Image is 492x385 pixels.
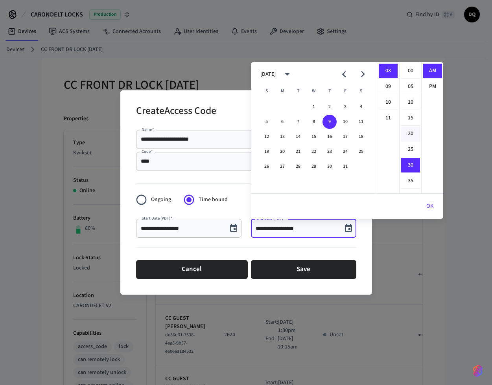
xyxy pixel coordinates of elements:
[379,95,398,110] li: 10 hours
[423,64,442,79] li: AM
[275,130,289,144] button: 13
[354,65,372,83] button: Next month
[338,100,352,114] button: 3
[473,365,483,377] img: SeamLogoGradient.69752ec5.svg
[322,115,337,129] button: 9
[401,158,420,173] li: 30 minutes
[142,126,154,132] label: Name
[260,115,274,129] button: 5
[338,115,352,129] button: 10
[401,111,420,126] li: 15 minutes
[417,197,443,216] button: OK
[136,260,248,279] button: Cancel
[307,83,321,99] span: Wednesday
[338,159,352,174] button: 31
[275,115,289,129] button: 6
[401,142,420,157] li: 25 minutes
[307,115,321,129] button: 8
[251,260,356,279] button: Save
[354,115,368,129] button: 11
[354,145,368,159] button: 25
[291,83,305,99] span: Tuesday
[379,111,398,125] li: 11 hours
[260,130,274,144] button: 12
[379,64,398,79] li: 8 hours
[401,64,420,79] li: 0 minutes
[379,79,398,94] li: 9 hours
[151,196,171,204] span: Ongoing
[401,126,420,141] li: 20 minutes
[260,70,276,79] div: [DATE]
[423,79,442,94] li: PM
[199,196,228,204] span: Time bound
[322,83,337,99] span: Thursday
[341,220,356,236] button: Choose date, selected date is Oct 9, 2025
[278,65,297,83] button: calendar view is open, switch to year view
[275,159,289,174] button: 27
[307,145,321,159] button: 22
[307,100,321,114] button: 1
[322,130,337,144] button: 16
[291,159,305,174] button: 28
[142,215,172,221] label: Start Date (PDT)
[136,100,216,124] h2: Create Access Code
[338,145,352,159] button: 24
[338,83,352,99] span: Friday
[260,83,274,99] span: Sunday
[322,159,337,174] button: 30
[291,130,305,144] button: 14
[322,145,337,159] button: 23
[338,130,352,144] button: 17
[260,159,274,174] button: 26
[142,148,153,154] label: Code
[322,100,337,114] button: 2
[421,62,443,193] ul: Select meridiem
[260,145,274,159] button: 19
[307,130,321,144] button: 15
[401,79,420,94] li: 5 minutes
[275,145,289,159] button: 20
[291,145,305,159] button: 21
[399,62,421,193] ul: Select minutes
[401,95,420,110] li: 10 minutes
[354,130,368,144] button: 18
[401,174,420,189] li: 35 minutes
[377,62,399,193] ul: Select hours
[401,189,420,204] li: 40 minutes
[335,65,353,83] button: Previous month
[291,115,305,129] button: 7
[354,83,368,99] span: Saturday
[275,83,289,99] span: Monday
[307,159,321,174] button: 29
[354,100,368,114] button: 4
[226,220,241,236] button: Choose date, selected date is Oct 5, 2025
